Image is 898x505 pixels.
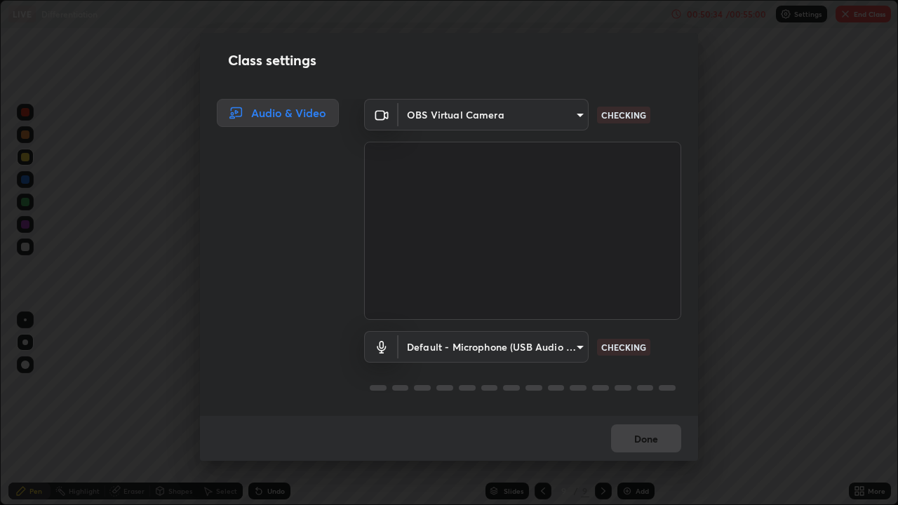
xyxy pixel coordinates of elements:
[601,109,646,121] p: CHECKING
[398,331,589,363] div: OBS Virtual Camera
[228,50,316,71] h2: Class settings
[398,99,589,130] div: OBS Virtual Camera
[601,341,646,353] p: CHECKING
[217,99,339,127] div: Audio & Video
